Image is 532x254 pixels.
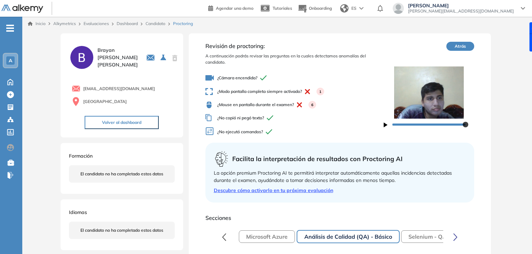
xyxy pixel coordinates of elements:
span: ES [351,5,357,11]
a: Inicio [28,21,46,27]
i: - [6,27,14,29]
span: Revisión de proctoring: [205,42,384,50]
span: [GEOGRAPHIC_DATA] [83,98,127,105]
img: Logo [1,5,43,13]
span: ¿Modo pantalla completa siempre activado? [205,88,384,95]
button: Volver al dashboard [85,116,159,129]
span: [EMAIL_ADDRESS][DOMAIN_NAME] [83,86,155,92]
button: Selenium - QA Automation [401,230,487,243]
a: Agendar una demo [208,3,253,12]
span: A continuación podrás revisar las preguntas en la cuales detectamos anomalías del candidato. [205,53,384,65]
div: 6 [308,101,316,109]
span: Tutoriales [273,6,292,11]
span: Formación [69,153,93,159]
span: Proctoring [173,21,193,27]
a: Evaluaciones [84,21,109,26]
button: Onboarding [298,1,332,16]
a: Descubre cómo activarlo en tu próxima evaluación [214,187,466,194]
span: Onboarding [309,6,332,11]
iframe: Chat Widget [497,221,532,254]
span: ¿Cámara encendida? [205,74,384,82]
button: Microsoft Azure [239,230,295,243]
span: Secciones [205,214,475,222]
span: Alkymetrics [53,21,76,26]
span: [PERSON_NAME][EMAIL_ADDRESS][DOMAIN_NAME] [408,8,514,14]
img: PROFILE_MENU_LOGO_USER [69,45,95,70]
a: Candidato [146,21,165,26]
span: [PERSON_NAME] [408,3,514,8]
button: Atrás [446,42,474,51]
button: Análisis de Calidad (QA) - Básico [297,230,400,243]
div: La opción premium Proctoring AI te permitirá interpretar automáticamente aquellas incidencias det... [214,169,466,184]
img: arrow [359,7,363,10]
span: A [9,58,12,63]
span: Facilita la interpretación de resultados con Proctoring AI [232,154,402,164]
span: ¿Mouse en pantalla durante el examen? [205,101,384,109]
div: 1 [316,88,324,95]
span: El candidato no ha completado estos datos [80,171,163,177]
span: ¿No copió ni pegó texto? [205,114,384,121]
span: El candidato no ha completado estos datos [80,227,163,233]
img: world [340,4,349,13]
a: Dashboard [117,21,138,26]
span: Idiomas [69,209,87,215]
span: Brayan [PERSON_NAME] [PERSON_NAME] [97,47,138,69]
span: ¿No ejecutó comandos? [205,127,384,137]
span: Agendar una demo [216,6,253,11]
